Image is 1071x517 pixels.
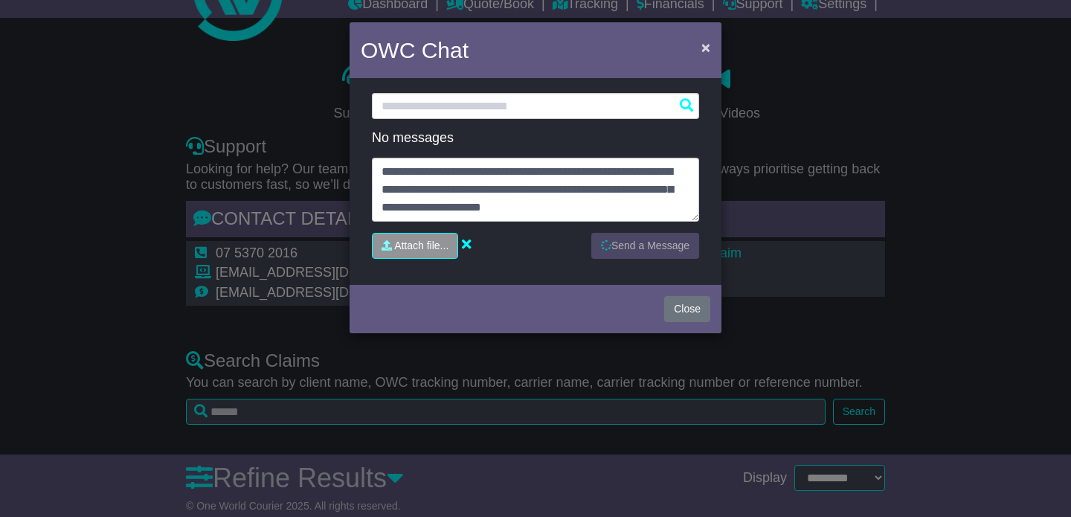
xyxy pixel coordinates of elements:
button: Send a Message [591,233,699,259]
h4: OWC Chat [361,33,469,67]
span: × [701,39,710,56]
p: No messages [372,130,699,147]
button: Close [694,32,718,62]
button: Close [664,296,710,322]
